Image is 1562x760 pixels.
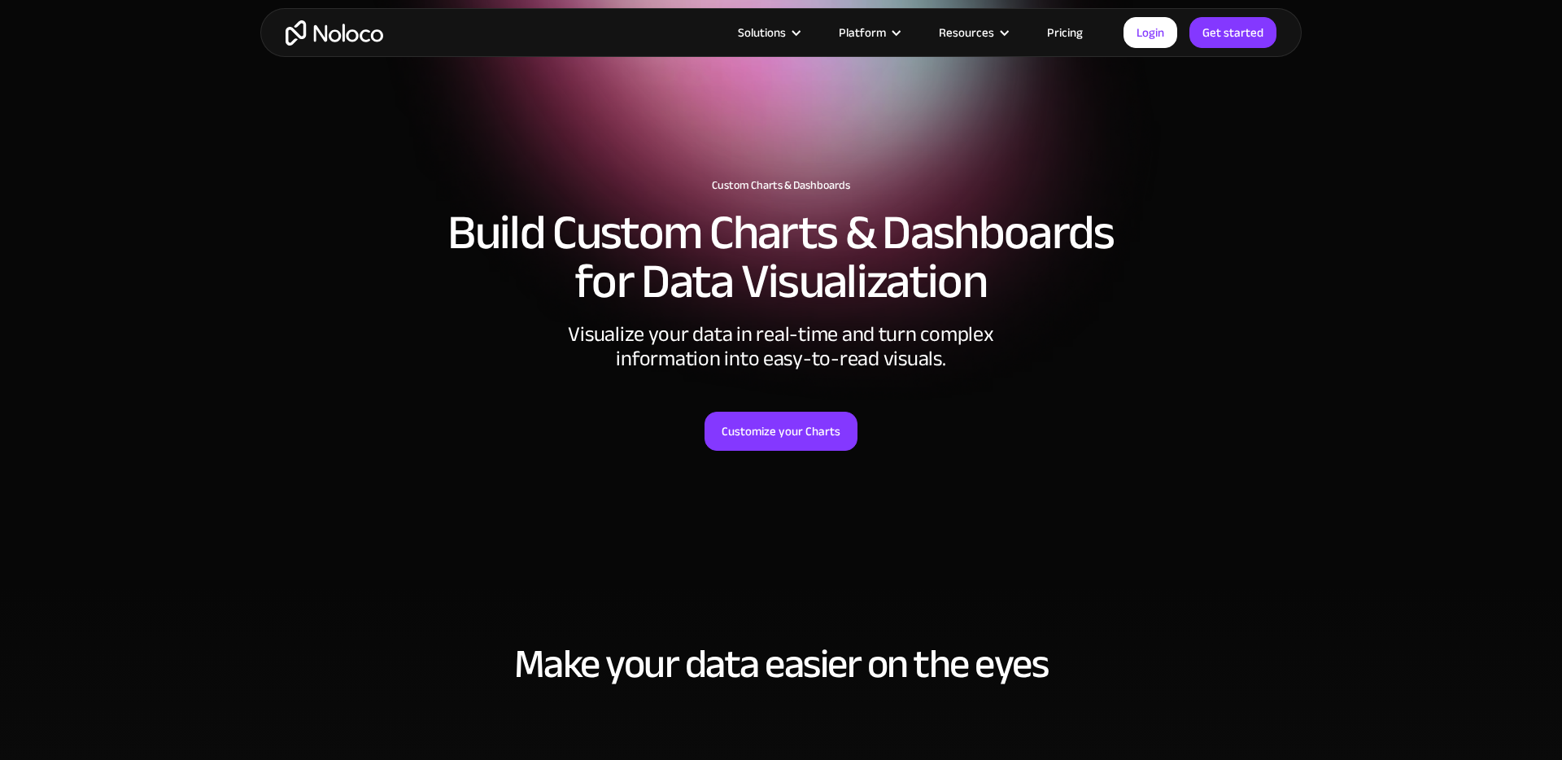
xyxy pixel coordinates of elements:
[839,22,886,43] div: Platform
[286,20,383,46] a: home
[277,642,1285,686] h2: Make your data easier on the eyes
[918,22,1027,43] div: Resources
[1189,17,1276,48] a: Get started
[705,412,857,451] a: Customize your Charts
[277,179,1285,192] h1: Custom Charts & Dashboards
[1027,22,1103,43] a: Pricing
[738,22,786,43] div: Solutions
[537,322,1025,371] div: Visualize your data in real-time and turn complex information into easy-to-read visuals.
[939,22,994,43] div: Resources
[718,22,818,43] div: Solutions
[818,22,918,43] div: Platform
[1124,17,1177,48] a: Login
[277,208,1285,306] h2: Build Custom Charts & Dashboards for Data Visualization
